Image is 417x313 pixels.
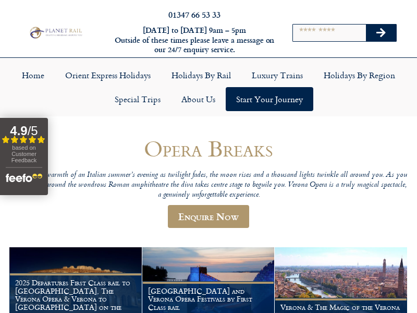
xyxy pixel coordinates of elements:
nav: Menu [5,63,412,111]
a: 01347 66 53 33 [168,8,220,20]
h1: [GEOGRAPHIC_DATA] and Verona Opera Festivals by First Class rail [148,287,269,311]
a: About Us [171,87,226,111]
h1: Opera Breaks [9,136,408,161]
a: Special Trips [104,87,171,111]
a: Luxury Trains [241,63,313,87]
a: Enquire Now [168,205,249,228]
button: Search [366,25,396,41]
img: Planet Rail Train Holidays Logo [28,26,83,39]
a: Holidays by Region [313,63,406,87]
p: Imagine the warmth of an Italian summer’s evening as twilight fades, the moon rises and a thousan... [9,171,408,200]
a: Holidays by Rail [161,63,241,87]
a: Start your Journey [226,87,313,111]
h6: [DATE] to [DATE] 9am – 5pm Outside of these times please leave a message on our 24/7 enquiry serv... [114,26,275,55]
a: Orient Express Holidays [55,63,161,87]
a: Home [11,63,55,87]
